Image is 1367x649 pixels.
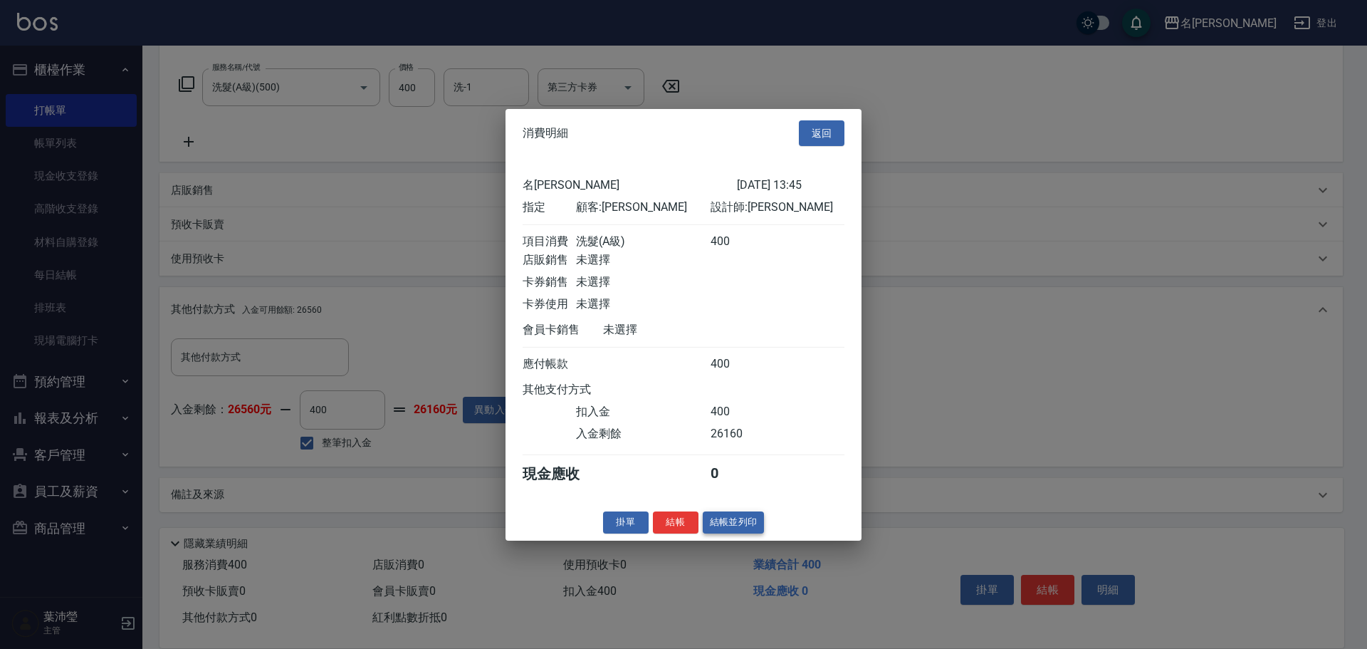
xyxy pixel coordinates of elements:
div: 顧客: [PERSON_NAME] [576,200,710,215]
div: 未選擇 [603,323,737,338]
div: 項目消費 [523,234,576,249]
div: 卡券銷售 [523,275,576,290]
button: 掛單 [603,512,649,534]
div: 0 [711,464,764,484]
div: 400 [711,234,764,249]
div: 未選擇 [576,253,710,268]
div: 會員卡銷售 [523,323,603,338]
div: 扣入金 [576,405,710,420]
button: 結帳 [653,512,698,534]
button: 返回 [799,120,844,146]
div: 洗髮(A級) [576,234,710,249]
div: 未選擇 [576,275,710,290]
div: 店販銷售 [523,253,576,268]
div: 名[PERSON_NAME] [523,178,737,193]
div: 現金應收 [523,464,603,484]
span: 消費明細 [523,126,568,140]
div: 未選擇 [576,297,710,312]
div: [DATE] 13:45 [737,178,844,193]
div: 指定 [523,200,576,215]
div: 設計師: [PERSON_NAME] [711,200,844,215]
div: 卡券使用 [523,297,576,312]
div: 26160 [711,427,764,442]
div: 應付帳款 [523,357,576,372]
div: 400 [711,357,764,372]
div: 400 [711,405,764,420]
div: 其他支付方式 [523,383,630,398]
div: 入金剩餘 [576,427,710,442]
button: 結帳並列印 [703,512,765,534]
